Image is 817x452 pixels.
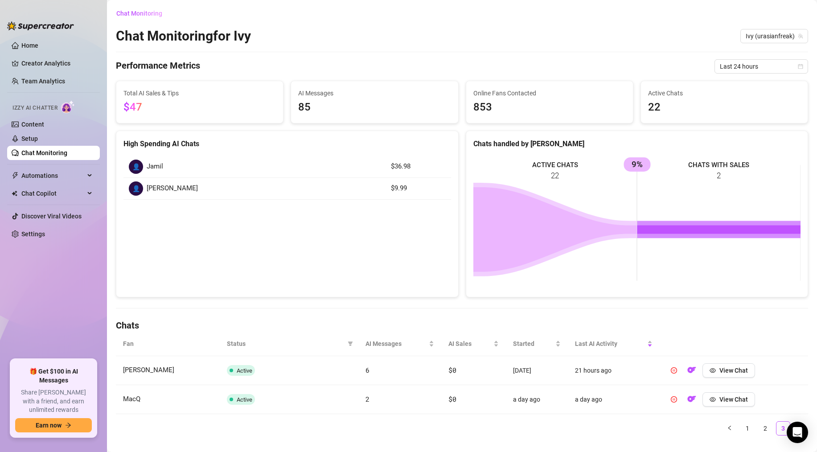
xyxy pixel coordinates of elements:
span: pause-circle [671,367,677,374]
span: calendar [798,64,803,69]
th: Last AI Activity [568,332,660,356]
img: AI Chatter [61,100,75,113]
a: Settings [21,230,45,238]
span: [PERSON_NAME] [123,366,174,374]
button: View Chat [702,363,755,378]
span: eye [710,396,716,403]
span: $47 [123,101,142,113]
li: 2 [758,421,772,436]
li: Previous Page [723,421,737,436]
span: Active [237,367,252,374]
span: Active [237,396,252,403]
article: $36.98 [391,161,446,172]
span: arrow-right [65,422,71,428]
td: a day ago [506,385,568,414]
span: $0 [448,366,456,374]
span: 🎁 Get $100 in AI Messages [15,367,92,385]
img: OF [687,394,696,403]
a: 3 [776,422,790,435]
span: Automations [21,168,85,183]
td: 21 hours ago [568,356,660,385]
a: 2 [759,422,772,435]
h4: Performance Metrics [116,59,200,74]
span: Started [513,339,554,349]
span: filter [348,341,353,346]
a: 1 [741,422,754,435]
td: [DATE] [506,356,568,385]
span: left [727,425,732,431]
a: Home [21,42,38,49]
span: 22 [648,99,801,116]
span: View Chat [719,396,748,403]
span: Earn now [36,422,62,429]
th: AI Sales [441,332,506,356]
th: Fan [116,332,220,356]
span: [PERSON_NAME] [147,183,198,194]
h4: Chats [116,319,808,332]
div: 👤 [129,181,143,196]
button: OF [685,363,699,378]
span: Last 24 hours [720,60,803,73]
span: thunderbolt [12,172,19,179]
button: right [794,421,808,436]
span: 6 [365,366,369,374]
span: Ivy (urasianfreak) [746,29,803,43]
span: team [798,33,803,39]
article: $9.99 [391,183,446,194]
button: left [723,421,737,436]
button: OF [685,392,699,407]
span: 2 [365,394,369,403]
a: OF [685,398,699,405]
span: Last AI Activity [575,339,646,349]
span: pause-circle [671,396,677,403]
button: Chat Monitoring [116,6,169,21]
div: Chats handled by [PERSON_NAME] [473,138,801,149]
span: eye [710,367,716,374]
a: Discover Viral Videos [21,213,82,220]
a: Creator Analytics [21,56,93,70]
span: Active Chats [648,88,801,98]
span: 853 [473,99,626,116]
img: logo-BBDzfeDw.svg [7,21,74,30]
span: View Chat [719,367,748,374]
span: Total AI Sales & Tips [123,88,276,98]
span: Chat Copilot [21,186,85,201]
span: Jamil [147,161,163,172]
span: Share [PERSON_NAME] with a friend, and earn unlimited rewards [15,388,92,415]
li: Next Page [794,421,808,436]
span: Izzy AI Chatter [12,104,57,112]
div: High Spending AI Chats [123,138,451,149]
li: 3 [776,421,790,436]
th: AI Messages [358,332,442,356]
span: MacQ [123,395,140,403]
h2: Chat Monitoring for Ivy [116,28,251,45]
a: OF [685,369,699,376]
div: 👤 [129,160,143,174]
span: Status [227,339,344,349]
span: AI Messages [298,88,451,98]
img: OF [687,366,696,374]
span: $0 [448,394,456,403]
th: Started [506,332,568,356]
td: a day ago [568,385,660,414]
button: View Chat [702,392,755,407]
li: 1 [740,421,755,436]
div: Open Intercom Messenger [787,422,808,443]
a: Setup [21,135,38,142]
span: AI Messages [365,339,427,349]
a: Content [21,121,44,128]
span: Chat Monitoring [116,10,162,17]
span: filter [346,337,355,350]
span: Online Fans Contacted [473,88,626,98]
span: AI Sales [448,339,492,349]
img: Chat Copilot [12,190,17,197]
a: Chat Monitoring [21,149,67,156]
a: Team Analytics [21,78,65,85]
button: Earn nowarrow-right [15,418,92,432]
span: 85 [298,99,451,116]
